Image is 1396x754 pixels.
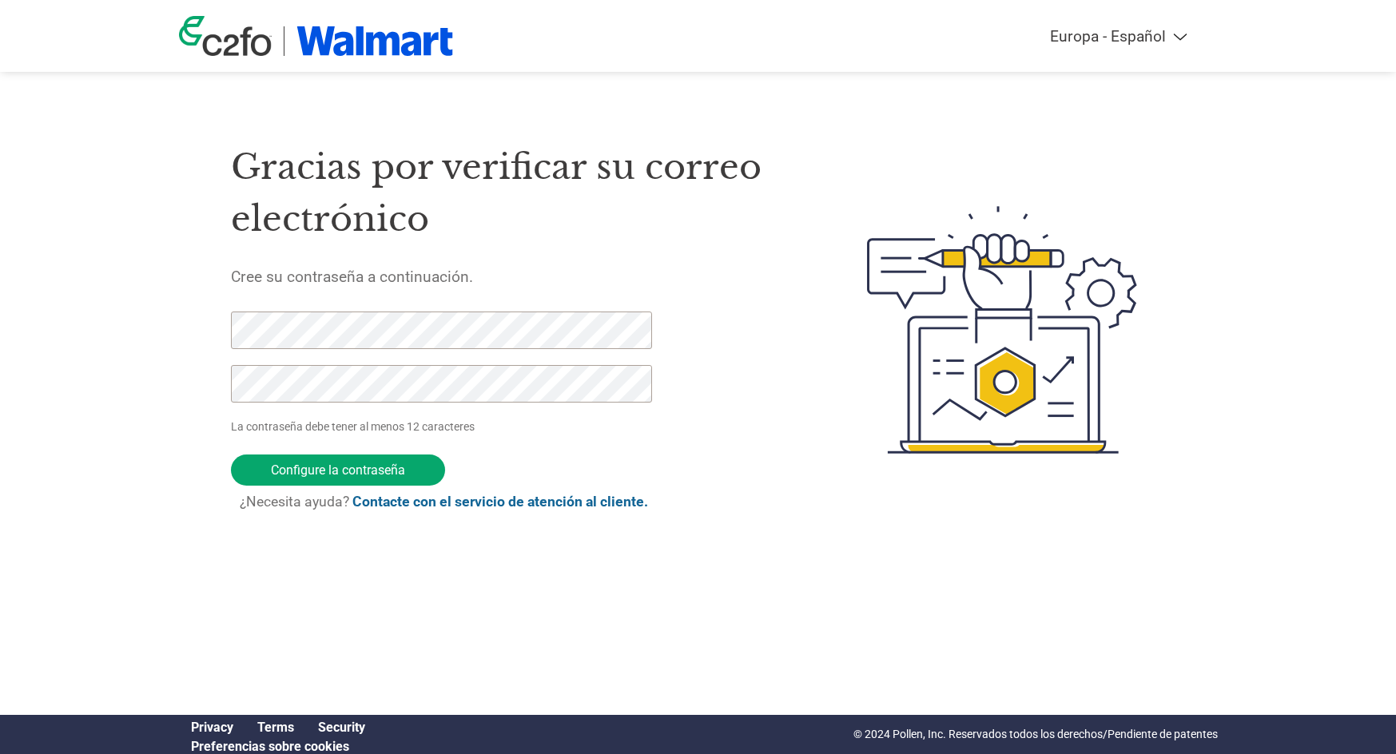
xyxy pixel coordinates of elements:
p: © 2024 Pollen, Inc. Reservados todos los derechos/Pendiente de patentes [853,726,1218,743]
input: Configure la contraseña [231,454,445,486]
img: c2fo logo [179,16,272,56]
p: La contraseña debe tener al menos 12 caracteres [231,419,658,435]
span: ¿Necesita ayuda? [240,494,648,510]
a: Privacy [191,720,233,735]
h1: Gracias por verificar su correo electrónico [231,141,792,244]
img: Walmart [296,26,454,56]
img: create-password [838,118,1166,542]
a: Security [318,720,365,735]
a: Terms [257,720,294,735]
h5: Cree su contraseña a continuación. [231,268,792,286]
div: Open Cookie Preferences Modal [179,739,377,754]
a: Contacte con el servicio de atención al cliente. [352,494,648,510]
a: Cookie Preferences, opens a dedicated popup modal window [191,739,349,754]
